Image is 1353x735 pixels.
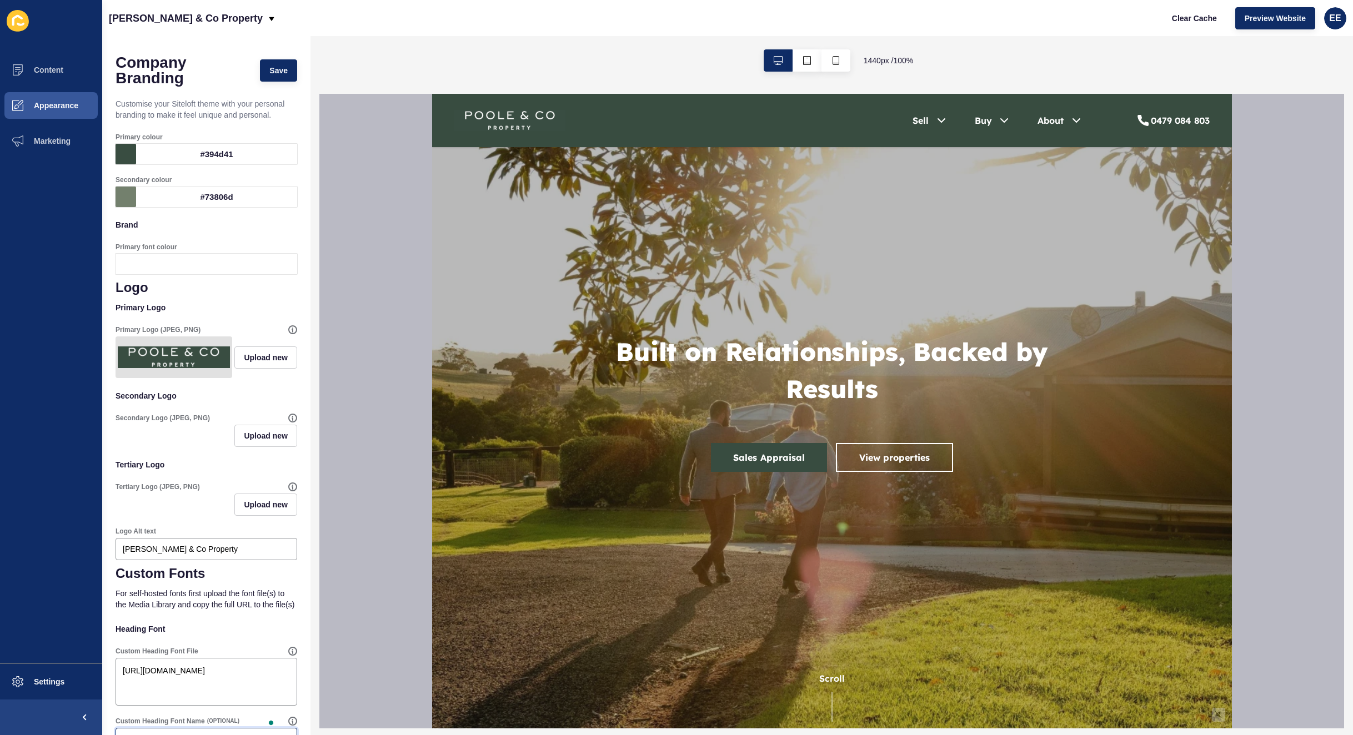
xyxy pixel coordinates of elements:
button: Upload new [234,346,297,369]
button: Preview Website [1235,7,1315,29]
span: Upload new [244,352,288,363]
p: [PERSON_NAME] & Co Property [109,4,263,32]
button: Clear Cache [1162,7,1226,29]
textarea: To enrich screen reader interactions, please activate Accessibility in Grammarly extension settings [117,660,295,704]
div: #73806d [136,187,297,207]
label: Primary font colour [116,243,177,251]
a: Buy [543,20,560,33]
label: Custom Heading Font Name [116,717,205,726]
a: View properties [404,349,521,378]
p: For self-hosted fonts first upload the font file(s) to the Media Library and copy the full URL to... [116,581,297,617]
span: EE [1329,13,1341,24]
p: Secondary Logo [116,384,297,408]
h1: Built on Relationships, Backed by Results [168,239,632,314]
span: Clear Cache [1172,13,1217,24]
a: 0479 084 803 [704,20,778,33]
a: Sell [480,20,497,33]
h1: Company Branding [116,55,249,86]
h1: Logo [116,280,297,295]
a: Sales Appraisal [279,349,395,378]
button: Upload new [234,425,297,447]
label: Secondary Logo (JPEG, PNG) [116,414,210,422]
label: Primary Logo (JPEG, PNG) [116,325,201,334]
a: About [605,20,632,33]
span: Upload new [244,499,288,510]
p: Customise your Siteloft theme with your personal branding to make it feel unique and personal. [116,92,297,127]
span: 1440 px / 100 % [864,55,914,66]
label: Tertiary Logo (JPEG, PNG) [116,482,200,491]
div: 0479 084 803 [719,20,778,33]
div: Scroll [4,577,795,627]
button: Upload new [234,494,297,516]
span: Upload new [244,430,288,441]
div: #394d41 [136,144,297,164]
span: Save [269,65,288,76]
h1: Custom Fonts [116,566,297,581]
span: (OPTIONAL) [207,717,239,725]
span: Preview Website [1245,13,1306,24]
button: Save [260,59,297,82]
p: Tertiary Logo [116,452,297,477]
label: Primary colour [116,133,163,142]
p: Brand [116,213,297,237]
label: Logo Alt text [116,527,156,536]
img: 2793bb0717e2c0da03b40d26dbbfd605.png [118,339,230,376]
p: Primary Logo [116,295,297,320]
img: Poole & Co Property [22,11,133,42]
label: Custom Heading Font File [116,647,198,656]
label: Secondary colour [116,175,172,184]
p: Heading Font [116,617,297,641]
